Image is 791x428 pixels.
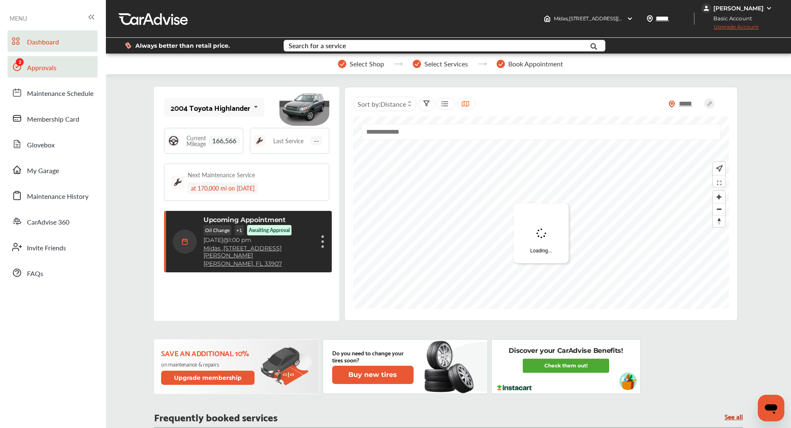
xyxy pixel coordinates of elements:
[7,210,98,232] a: CarAdvise 360
[7,262,98,284] a: FAQs
[424,337,478,396] img: new-tire.a0c7fe23.svg
[209,136,240,145] span: 166,566
[725,413,743,420] a: See all
[203,245,313,259] a: Midas ,[STREET_ADDRESS][PERSON_NAME]
[627,15,633,22] img: header-down-arrow.9dd2ce7d.svg
[713,203,725,215] button: Zoom out
[27,140,55,151] span: Glovebox
[413,60,421,68] img: stepper-checkmark.b5569197.svg
[669,100,675,108] img: location_vector_orange.38f05af8.svg
[544,15,551,22] img: header-home-logo.8d720a4f.svg
[701,3,711,13] img: jVpblrzwTbfkPYzPPzSLxeg0AAAAASUVORK5CYII=
[497,60,505,68] img: stepper-checkmark.b5569197.svg
[701,24,759,34] span: Upgrade Account
[7,82,98,103] a: Maintenance Schedule
[27,243,66,254] span: Invite Friends
[135,43,230,49] span: Always better than retail price.
[161,371,255,385] button: Upgrade membership
[332,366,414,384] button: Buy new tires
[7,185,98,206] a: Maintenance History
[713,5,764,12] div: [PERSON_NAME]
[249,227,290,234] p: Awaiting Approval
[509,346,623,355] p: Discover your CarAdvise Benefits!
[694,12,695,25] img: header-divider.bc55588e.svg
[125,42,131,49] img: dollor_label_vector.a70140d1.svg
[10,15,27,22] span: MENU
[338,60,346,68] img: stepper-checkmark.b5569197.svg
[394,62,403,66] img: stepper-arrow.e24c07c6.svg
[27,63,56,73] span: Approvals
[7,30,98,52] a: Dashboard
[702,14,758,23] span: Basic Account
[161,348,256,357] p: Save an additional 10%
[332,349,414,363] p: Do you need to change your tires soon?
[261,347,312,386] img: update-membership.81812027.svg
[188,182,258,194] div: at 170,000 mi on [DATE]
[7,133,98,155] a: Glovebox
[358,99,406,109] span: Sort by :
[27,191,88,202] span: Maintenance History
[350,60,384,68] span: Select Shop
[496,385,533,391] img: instacart-logo.217963cc.svg
[235,225,244,235] p: + 1
[27,217,69,228] span: CarAdvise 360
[713,203,725,215] span: Zoom out
[332,366,415,384] a: Buy new tires
[7,159,98,181] a: My Garage
[311,136,322,145] span: --
[713,191,725,203] button: Zoom in
[380,99,406,109] span: Distance
[203,236,223,244] span: [DATE]
[203,216,286,224] p: Upcoming Appointment
[273,138,304,144] span: Last Service
[514,203,569,263] div: Loading...
[27,114,79,125] span: Membership Card
[203,225,231,235] p: Oil Change
[7,236,98,258] a: Invite Friends
[647,15,653,22] img: location_vector.a44bc228.svg
[7,108,98,129] a: Membership Card
[161,361,256,367] p: on maintenance & repairs
[508,60,563,68] span: Book Appointment
[188,171,255,179] div: Next Maintenance Service
[766,5,772,12] img: WGsFRI8htEPBVLJbROoPRyZpYNWhNONpIPPETTm6eUC0GeLEiAAAAAElFTkSuQmCC
[353,116,729,309] canvas: Map
[171,176,184,189] img: maintenance_logo
[27,269,43,279] span: FAQs
[713,215,725,227] button: Reset bearing to north
[27,88,93,99] span: Maintenance Schedule
[758,395,784,421] iframe: Button to launch messaging window
[424,60,468,68] span: Select Services
[478,62,487,66] img: stepper-arrow.e24c07c6.svg
[619,372,637,390] img: instacart-vehicle.0979a191.svg
[7,56,98,78] a: Approvals
[554,15,725,22] span: Midas , [STREET_ADDRESS][PERSON_NAME] [PERSON_NAME] , FL 33907
[154,413,277,421] p: Frequently booked services
[289,42,346,49] div: Search for a service
[713,215,725,227] span: Reset bearing to north
[523,359,609,373] a: Check them out!
[173,230,197,254] img: calendar-icon.35d1de04.svg
[254,135,265,147] img: maintenance_logo
[171,103,250,112] div: 2004 Toyota Highlander
[714,164,723,173] img: recenter.ce011a49.svg
[223,236,229,244] span: @
[27,166,59,176] span: My Garage
[229,236,251,244] span: 1:00 pm
[184,135,209,147] span: Current Mileage
[203,260,282,267] a: [PERSON_NAME], FL 33907
[168,135,179,147] img: steering_logo
[27,37,59,48] span: Dashboard
[279,89,329,126] img: mobile_2047_st0640_046.jpg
